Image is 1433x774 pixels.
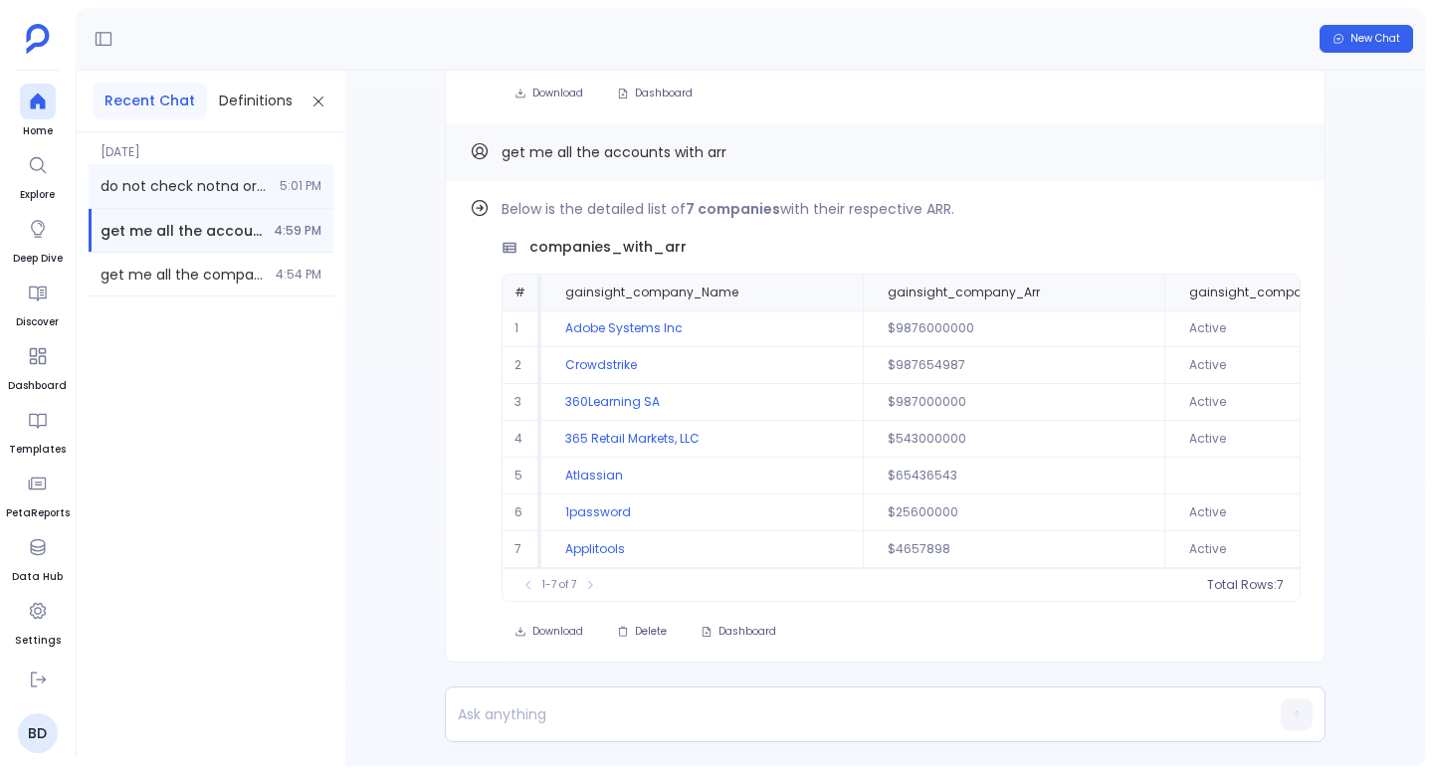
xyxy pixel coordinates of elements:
td: 1 [503,310,541,347]
a: Explore [20,147,56,203]
span: [DATE] [89,132,333,160]
td: 1password [541,494,863,531]
span: 1-7 of 7 [542,577,576,593]
span: Templates [9,442,66,458]
td: Adobe Systems Inc [541,310,863,347]
td: 2 [503,347,541,384]
td: $987654987 [863,347,1164,384]
span: do not check notna or not nan in arr column, give me all the accounts [101,176,268,196]
strong: 7 companies [686,199,780,219]
span: 7 [1277,577,1284,593]
img: petavue logo [26,24,50,54]
span: Home [20,123,56,139]
a: Data Hub [12,529,63,585]
span: Dashboard [635,87,693,100]
a: PetaReports [6,466,70,521]
span: Discover [16,314,59,330]
td: 5 [503,458,541,494]
span: Explore [20,187,56,203]
td: $987000000 [863,384,1164,421]
span: Dashboard [8,378,67,394]
td: 4 [503,421,541,458]
button: Download [502,80,596,107]
a: Deep Dive [13,211,63,267]
td: 365 Retail Markets, LLC [541,421,863,458]
span: gainsight_company_Arr [888,285,1040,300]
span: Data Hub [12,569,63,585]
span: get me all the companies which have ARR more than 10000, also the arr should have null [101,265,264,285]
td: $9876000000 [863,310,1164,347]
td: $25600000 [863,494,1164,531]
span: Download [532,87,583,100]
span: Dashboard [718,625,776,639]
td: Crowdstrike [541,347,863,384]
span: Download [532,625,583,639]
td: Applitools [541,531,863,568]
a: Settings [15,593,61,649]
button: Definitions [207,83,305,119]
span: companies_with_arr [529,237,687,258]
td: $543000000 [863,421,1164,458]
button: Dashboard [688,618,789,646]
button: Delete [604,618,680,646]
td: 6 [503,494,541,531]
td: 7 [503,531,541,568]
span: Settings [15,633,61,649]
a: Discover [16,275,59,330]
button: Download [502,618,596,646]
span: get me all the accounts with arr [502,142,726,162]
span: Delete [635,625,667,639]
a: Dashboard [8,338,67,394]
span: PetaReports [6,505,70,521]
span: # [514,284,525,300]
button: Dashboard [604,80,706,107]
span: Deep Dive [13,251,63,267]
span: New Chat [1350,32,1400,46]
td: 360Learning SA [541,384,863,421]
a: Home [20,84,56,139]
a: BD [18,713,58,753]
span: gainsight_company_Status [1189,285,1365,300]
td: $4657898 [863,531,1164,568]
td: Atlassian [541,458,863,494]
button: New Chat [1320,25,1413,53]
p: Below is the detailed list of with their respective ARR. [502,197,1301,221]
a: Templates [9,402,66,458]
button: Recent Chat [93,83,207,119]
span: 4:54 PM [276,267,321,283]
span: gainsight_company_Name [565,285,738,300]
span: Total Rows: [1207,577,1277,593]
span: 4:59 PM [274,223,321,239]
td: 3 [503,384,541,421]
td: $65436543 [863,458,1164,494]
span: 5:01 PM [280,178,321,194]
span: get me all the accounts with arr [101,221,262,241]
